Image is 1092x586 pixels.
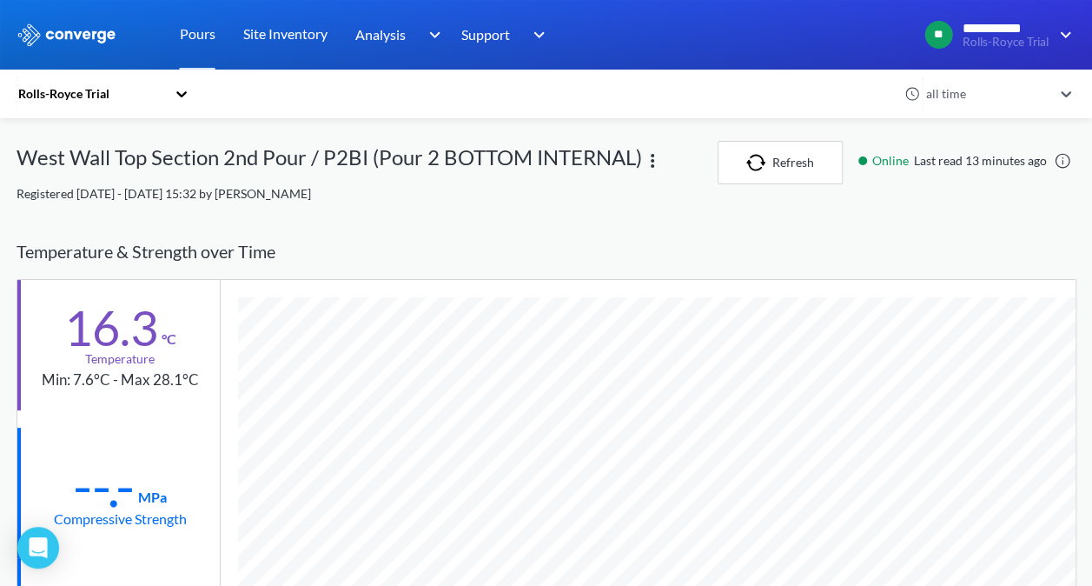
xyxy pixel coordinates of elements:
div: Temperature & Strength over Time [17,224,1076,279]
img: downArrow.svg [522,24,550,45]
img: downArrow.svg [417,24,445,45]
span: Support [461,23,510,45]
span: Rolls-Royce Trial [962,36,1048,49]
img: more.svg [642,150,663,171]
img: icon-refresh.svg [746,154,772,171]
img: downArrow.svg [1049,24,1076,45]
div: Rolls-Royce Trial [17,84,166,103]
div: 16.3 [64,306,158,350]
span: Analysis [355,23,406,45]
span: Online [872,151,914,170]
div: Open Intercom Messenger [17,527,59,569]
div: Temperature [85,350,155,369]
div: Min: 7.6°C - Max 28.1°C [42,369,199,392]
div: Last read 13 minutes ago [850,151,1076,170]
div: --.- [73,464,135,508]
div: all time [922,84,1052,103]
div: West Wall Top Section 2nd Pour / P2BI (Pour 2 BOTTOM INTERNAL) [17,141,642,184]
span: Registered [DATE] - [DATE] 15:32 by [PERSON_NAME] [17,186,311,201]
button: Refresh [718,141,843,184]
img: logo_ewhite.svg [17,23,117,46]
div: Compressive Strength [54,508,187,529]
img: icon-clock.svg [904,86,920,102]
